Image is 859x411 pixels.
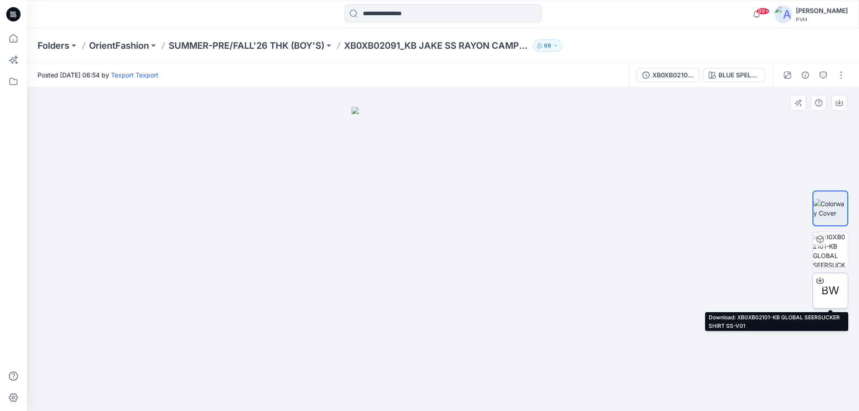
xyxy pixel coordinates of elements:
[652,70,693,80] div: XB0XB02101-KB GLOBAL SEERSUCKER SHIRT SS-V01
[798,68,812,82] button: Details
[544,41,551,51] p: 69
[533,39,562,52] button: 69
[813,199,847,218] img: Colorway Cover
[38,39,69,52] a: Folders
[38,70,158,80] span: Posted [DATE] 06:54 by
[111,71,158,79] a: Texport Texport
[813,232,848,267] img: XB0XB02101-KB GLOBAL SEERSUCKER SHIRT SS-V01 BLUE SPELL - C30
[756,8,770,15] span: 99+
[703,68,765,82] button: BLUE SPELL - C30
[719,70,760,80] div: BLUE SPELL - C30
[796,16,848,23] div: PVH
[774,5,792,23] img: avatar
[637,68,699,82] button: XB0XB02101-KB GLOBAL SEERSUCKER SHIRT SS-V01
[89,39,149,52] a: OrientFashion
[796,5,848,16] div: [PERSON_NAME]
[821,283,839,299] span: BW
[169,39,324,52] a: SUMMER-PRE/FALL'26 THK (BOY'S)
[344,39,529,52] p: XB0XB02091_KB JAKE SS RAYON CAMP SHIRT_PROTO_V2023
